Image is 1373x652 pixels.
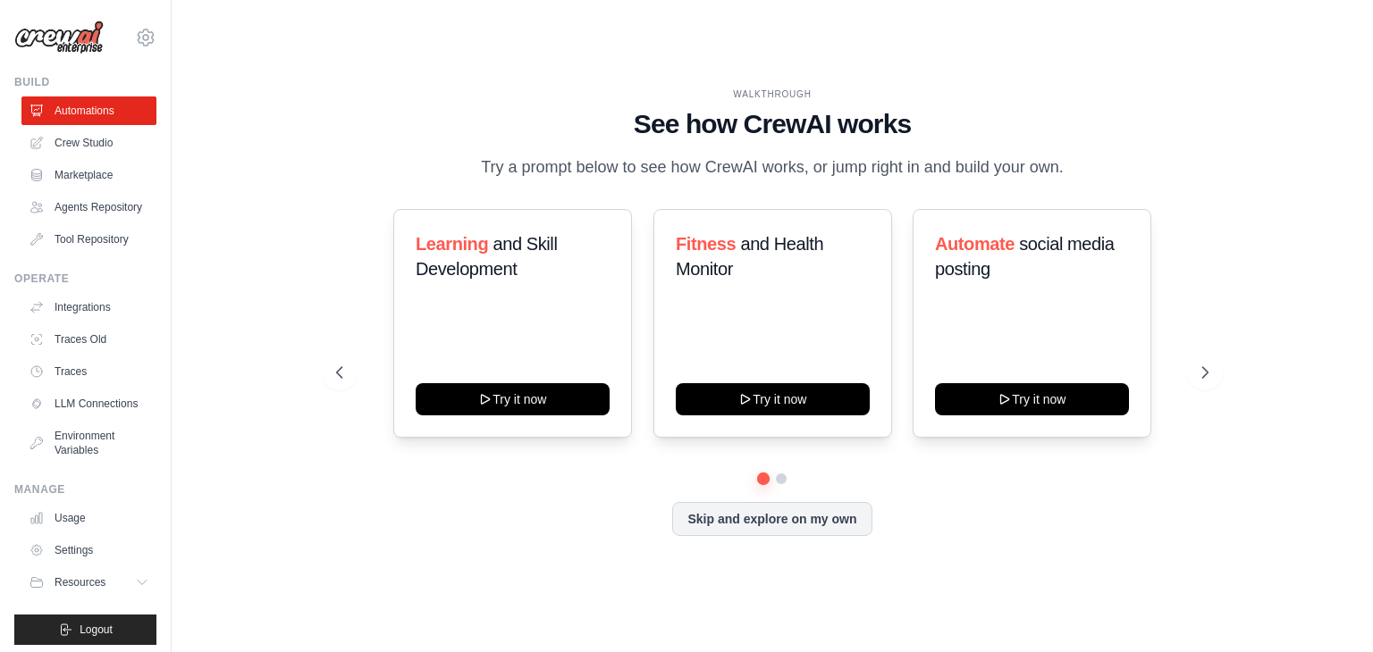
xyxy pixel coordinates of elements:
button: Resources [21,568,156,597]
button: Logout [14,614,156,645]
a: Marketplace [21,161,156,189]
span: social media posting [935,234,1115,279]
div: Manage [14,482,156,497]
span: Resources [55,575,105,589]
p: Try a prompt below to see how CrewAI works, or jump right in and build your own. [472,155,1073,180]
span: Learning [416,234,488,254]
a: Environment Variables [21,422,156,464]
button: Try it now [676,383,870,415]
button: Skip and explore on my own [672,502,872,536]
span: Fitness [676,234,736,254]
a: Tool Repository [21,225,156,254]
a: Traces [21,357,156,386]
button: Try it now [935,383,1129,415]
span: and Health Monitor [676,234,823,279]
a: LLM Connections [21,389,156,418]
div: Operate [14,272,156,286]
div: Build [14,75,156,89]
a: Usage [21,504,156,532]
a: Integrations [21,293,156,322]
img: Logo [14,21,104,54]
span: Automate [935,234,1015,254]
a: Crew Studio [21,129,156,157]
h1: See how CrewAI works [336,108,1209,140]
a: Settings [21,536,156,564]
a: Traces Old [21,325,156,354]
a: Automations [21,96,156,125]
button: Try it now [416,383,610,415]
span: Logout [80,623,113,637]
a: Agents Repository [21,193,156,222]
div: WALKTHROUGH [336,88,1209,101]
